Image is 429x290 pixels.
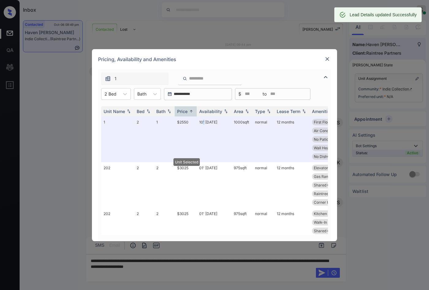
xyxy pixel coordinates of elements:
td: 975 sqft [231,162,252,208]
span: Shared Garage [314,183,340,187]
td: 2 [134,208,154,262]
td: 202 [101,208,134,262]
img: sorting [266,109,272,113]
span: First Floor [314,120,331,124]
td: 2 [154,162,175,208]
span: Wall Heater [314,146,334,150]
img: sorting [301,109,307,113]
div: Bath [156,109,165,114]
span: No Patio or [MEDICAL_DATA]... [314,137,367,142]
span: Shared Garage [314,229,340,233]
img: icon-zuma [183,76,187,81]
span: Raintree [MEDICAL_DATA]... [314,191,362,196]
td: 202 [101,162,134,208]
td: 1 [154,116,175,162]
td: 01' [DATE] [197,162,231,208]
span: No Dishwasher [314,154,340,159]
img: icon-zuma [105,76,111,82]
td: 12 months [274,208,309,262]
td: 1 [101,116,134,162]
div: Availability [199,109,222,114]
img: icon-zuma [322,73,329,81]
span: Corner Unit [314,200,334,205]
span: Kitchen Pantry [314,211,340,216]
td: 01' [DATE] [197,208,231,262]
span: to [263,91,267,97]
div: Pricing, Availability and Amenities [92,49,337,69]
td: $3025 [175,208,197,262]
td: $2550 [175,116,197,162]
td: 2 [154,208,175,262]
img: sorting [145,109,151,113]
div: Lease Term [277,109,300,114]
span: Air Conditionin... [314,128,342,133]
td: $3025 [175,162,197,208]
div: Price [177,109,188,114]
img: sorting [244,109,250,113]
span: Gas Range [314,174,332,179]
td: 975 sqft [231,208,252,262]
td: 12 months [274,162,309,208]
img: sorting [166,109,172,113]
span: Elevator Proxim... [314,166,344,170]
img: sorting [223,109,229,113]
img: sorting [188,109,194,114]
div: Bed [137,109,145,114]
td: normal [252,208,274,262]
td: normal [252,162,274,208]
td: 2 [134,162,154,208]
div: Unit Name [104,109,125,114]
td: 12 months [274,116,309,162]
div: Type [255,109,265,114]
span: 1 [115,75,116,82]
div: Amenities [312,109,332,114]
td: 2 [134,116,154,162]
img: sorting [126,109,132,113]
td: normal [252,116,274,162]
div: Area [234,109,243,114]
img: close [324,56,330,62]
span: Walk-In Closets [314,220,341,225]
td: 1000 sqft [231,116,252,162]
span: $ [238,91,241,97]
td: 10' [DATE] [197,116,231,162]
div: Lead Details updated Successfully [350,9,417,20]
